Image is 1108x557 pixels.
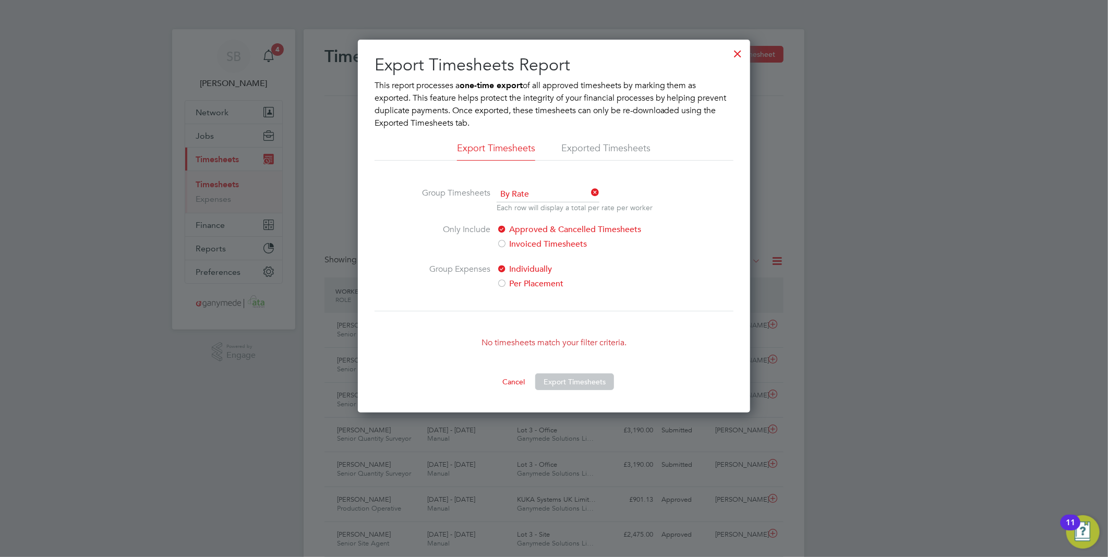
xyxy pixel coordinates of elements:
label: Individually [497,263,671,275]
b: one-time export [460,80,523,90]
label: Per Placement [497,277,671,290]
label: Group Timesheets [412,187,490,211]
p: No timesheets match your filter criteria. [375,336,733,349]
li: Exported Timesheets [561,142,651,161]
button: Export Timesheets [535,373,614,390]
p: This report processes a of all approved timesheets by marking them as exported. This feature help... [375,79,733,129]
li: Export Timesheets [457,142,535,161]
button: Cancel [494,373,533,390]
p: Each row will display a total per rate per worker [497,202,653,213]
label: Invoiced Timesheets [497,238,671,250]
label: Only Include [412,223,490,250]
div: 11 [1066,523,1075,536]
button: Open Resource Center, 11 new notifications [1066,515,1100,549]
span: By Rate [497,187,599,202]
label: Approved & Cancelled Timesheets [497,223,671,236]
h2: Export Timesheets Report [375,54,733,76]
label: Group Expenses [412,263,490,290]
